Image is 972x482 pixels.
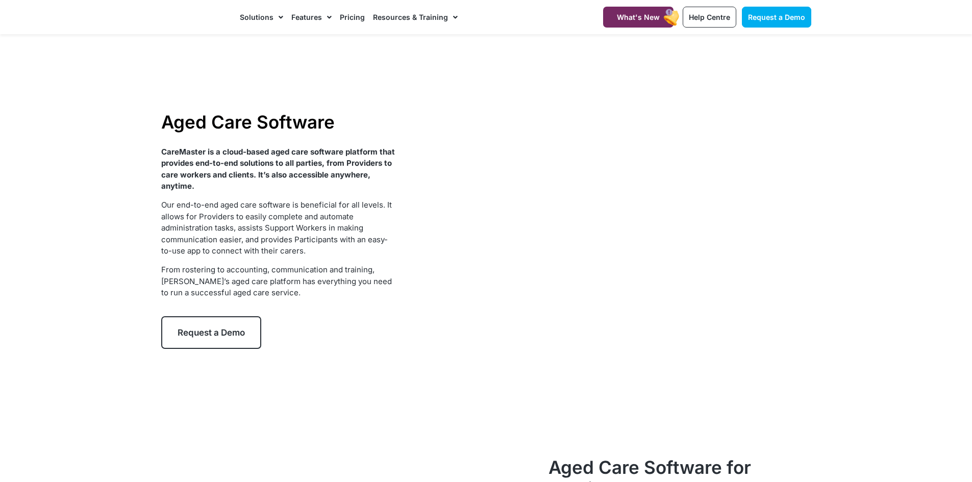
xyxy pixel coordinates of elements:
a: Request a Demo [161,316,261,349]
span: Our end-to-end aged care software is beneficial for all levels. It allows for Providers to easily... [161,200,392,256]
a: Help Centre [683,7,736,28]
a: What's New [603,7,674,28]
h1: Aged Care Software [161,111,395,133]
img: CareMaster Logo [161,10,230,25]
span: What's New [617,13,660,21]
span: Request a Demo [178,327,245,338]
span: Help Centre [689,13,730,21]
a: Request a Demo [742,7,811,28]
strong: CareMaster is a cloud-based aged care software platform that provides end-to-end solutions to all... [161,147,395,191]
span: From rostering to accounting, communication and training, [PERSON_NAME]’s aged care platform has ... [161,265,392,297]
span: Request a Demo [748,13,805,21]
